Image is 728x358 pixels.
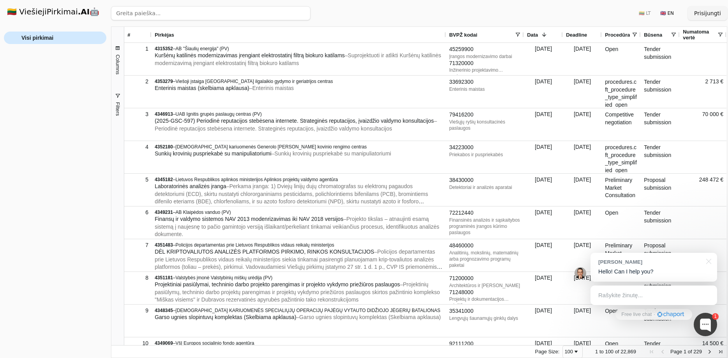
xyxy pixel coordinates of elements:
div: Tender submission [641,43,680,75]
div: – [155,340,443,346]
span: 4351483 [155,242,173,248]
span: 229 [693,349,702,354]
div: 48420000 [449,73,521,81]
span: Filters [115,102,121,116]
span: 4348345 [155,308,173,313]
div: [DATE] [563,239,602,272]
div: Next Page [707,349,713,355]
div: 9 [127,305,148,316]
span: 4352180 [155,144,173,150]
div: 1 [127,43,148,55]
div: 48460000 [449,242,521,250]
div: – [155,307,443,314]
p: Hello! Can I help you? [598,268,709,276]
div: 3 [127,109,148,120]
div: [DATE] [524,272,563,304]
span: [DEMOGRAPHIC_DATA] KARIUOMENĖS SPECIALIŲJŲ OPERACIJŲ PAJĖGŲ VYTAUTO DIDŽIOJO JĖGERIŲ BATALIONAS [176,308,441,313]
span: 4315352 [155,46,173,51]
span: Valstybės įmonė Valstybinių miškų urėdija (PV) [176,275,273,280]
div: [DATE] [524,43,563,75]
span: # [127,32,130,38]
div: Open [602,305,641,337]
span: Projektiniai pasiūlymai, techninio darbo projekto parengimas ir projekto vykdymo priežiūros pasla... [155,281,400,287]
div: – [155,242,443,248]
span: – Projekto tikslas – atnaujinti esamą sistemą į naujesnę to pačio gamintojo versiją išlaikant/per... [155,216,439,237]
span: Finansų ir valdymo sistemos NAV 2013 modenrizavimas iki NAV 2018 versijos [155,216,343,222]
div: 71200000 [449,275,521,282]
div: Lengvųjų šaunamųjų ginklų dalys [449,315,521,321]
div: Page Size: [535,349,560,354]
input: Greita paieška... [111,6,310,20]
span: Sunkių krovinių puspriekabė su manipuliatoriumi [155,150,271,157]
div: Tender submission [641,305,680,337]
div: Page Size [562,346,583,358]
div: Inžinerinio projektavimo paslaugos [449,67,521,73]
div: 2 713 € [680,76,726,108]
span: of [615,349,619,354]
div: 6 [127,207,148,218]
div: 38430000 [449,176,521,184]
div: Tender submission [641,76,680,108]
div: – [155,275,443,281]
div: 71248000 [449,289,521,296]
span: – Sunkių krovinių puspriekabė su manipuliatoriumi [271,150,391,157]
span: Page [670,349,682,354]
span: – Projektinių pasiūlymų, techninio darbo projektų parengimas ir projektų vykdymo priežiūros pasla... [155,281,440,303]
span: [DEMOGRAPHIC_DATA] kariuomenės Generolo [PERSON_NAME] kovinio rengimo centras [176,144,367,150]
div: 34223000 [449,144,521,152]
span: Laboratorinės analizės įranga [155,183,226,189]
span: Policijos departamentas prie Lietuvos Respublikos vidaus reikalų ministerijos [176,242,335,248]
span: to [599,349,604,354]
div: Proposal submission [641,239,680,272]
div: [DATE] [563,43,602,75]
span: AB "Šiaulių energija" (PV) [176,46,229,51]
div: Tender submission [641,108,680,141]
div: 4 [127,141,148,153]
strong: .AI [78,7,90,16]
div: Open [602,206,641,239]
span: BVPŽ kodai [449,32,477,38]
div: 8 [127,272,148,284]
button: 🇬🇧 EN [656,7,679,19]
div: 72212440 [449,209,521,217]
div: – [155,144,443,150]
div: Previous Page [659,349,666,355]
div: procedures.cft_procedure_type_simplified_open [602,76,641,108]
div: Last Page [717,349,724,355]
div: Tender submission [641,141,680,173]
span: 22,869 [620,349,636,354]
div: – [155,209,443,215]
span: Kuršėnų katilinės modernizavimas įrengiant elektrostatinį filtrą biokuro katilams [155,52,345,58]
div: [DATE] [563,141,602,173]
div: 70 000 € [680,108,726,141]
div: [DATE] [524,174,563,206]
div: First Page [649,349,655,355]
span: 4346913 [155,111,173,117]
div: [PERSON_NAME] [598,258,702,266]
span: – Suprojektuoti ir atlikti Kuršėnų katilinės modernizavimą įrengiant elektrostatinį filtrą biokur... [155,52,441,66]
div: – [155,111,443,117]
div: Įrangos modernizavimo darbai [449,53,521,60]
div: 2 [127,76,148,87]
span: Columns [115,55,121,74]
span: 4353279 [155,79,173,84]
div: 92111200 [449,340,521,348]
div: Competitive negotiation [602,108,641,141]
div: · [654,311,655,318]
span: 4351181 [155,275,173,280]
div: 71320000 [449,60,521,67]
div: Rašykite žinutę... [591,286,717,305]
img: Jonas [575,267,586,279]
div: 35341000 [449,307,521,315]
div: Proposal submission [641,174,680,206]
div: Projektų ir dokumentacijos priežiūra [449,296,521,302]
span: Procedūra [605,32,630,38]
div: Priekabos ir puspriekabės [449,152,521,158]
span: Būsena [644,32,662,38]
div: [DATE] [524,305,563,337]
span: 4349231 [155,210,173,215]
span: – Garso ugnies slopintuvų komplektas (Skelbiama apklausa) [296,314,441,320]
div: [DATE] [524,141,563,173]
span: 4349069 [155,340,173,346]
div: Viešųjų ryšių konsultacinės paslaugos [449,119,521,131]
